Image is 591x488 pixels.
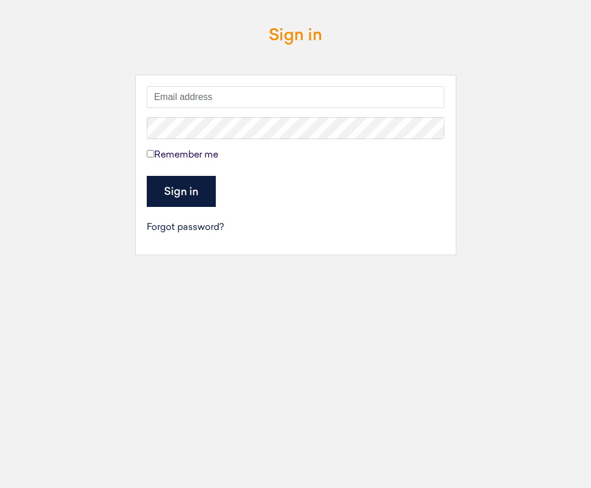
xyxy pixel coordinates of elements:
[147,176,216,207] input: Sign in
[147,223,224,232] a: Forgot password?
[147,86,445,108] input: Email address
[147,150,154,157] input: Remember me
[269,28,322,45] h3: Sign in
[147,148,218,162] label: Remember me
